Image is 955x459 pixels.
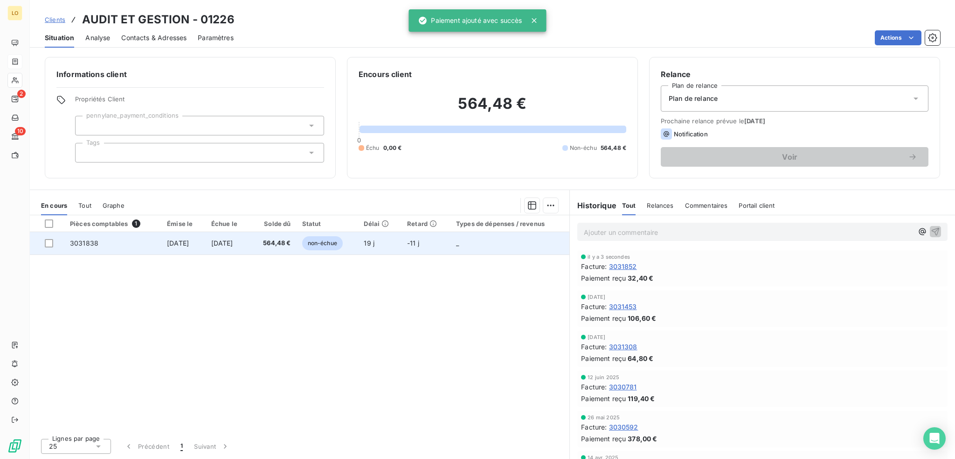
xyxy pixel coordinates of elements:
button: Actions [875,30,921,45]
div: Open Intercom Messenger [923,427,946,450]
div: Statut [302,220,353,227]
span: -11 j [407,239,419,247]
span: Tout [622,202,636,209]
h2: 564,48 € [359,94,626,122]
span: Situation [45,33,74,42]
div: Retard [407,220,445,227]
span: Paiement reçu [581,273,626,283]
div: Émise le [167,220,200,227]
span: 2 [17,90,26,98]
div: LO [7,6,22,21]
span: Paiement reçu [581,434,626,444]
span: Facture : [581,422,607,432]
span: En cours [41,202,67,209]
div: Délai [364,220,396,227]
h3: AUDIT ET GESTION - 01226 [82,11,235,28]
span: 10 [15,127,26,135]
span: 19 j [364,239,374,247]
span: Échu [366,144,380,152]
span: il y a 3 secondes [588,254,630,260]
span: 3031838 [70,239,98,247]
span: 3031453 [609,302,637,311]
button: 1 [175,437,188,456]
button: Précédent [118,437,175,456]
span: Paiement reçu [581,313,626,323]
div: Paiement ajouté avec succès [418,12,522,29]
span: Clients [45,16,65,23]
span: Voir [672,153,908,161]
span: Paiement reçu [581,394,626,403]
span: 12 juin 2025 [588,374,619,380]
span: 106,60 € [628,313,656,323]
input: Ajouter une valeur [83,121,90,130]
span: [DATE] [744,117,765,125]
span: 3030781 [609,382,637,392]
span: Non-échu [570,144,597,152]
h6: Encours client [359,69,412,80]
div: Types de dépenses / revenus [456,220,564,227]
div: Pièces comptables [70,219,156,228]
span: [DATE] [167,239,189,247]
span: 378,00 € [628,434,657,444]
span: 3031308 [609,342,637,352]
span: Facture : [581,342,607,352]
span: Facture : [581,302,607,311]
span: Facture : [581,382,607,392]
button: Suivant [188,437,235,456]
span: 1 [132,219,140,228]
h6: Relance [661,69,928,80]
span: 25 [49,442,57,451]
a: Clients [45,15,65,24]
h6: Historique [570,200,616,211]
span: 564,48 € [256,239,291,248]
input: Ajouter une valeur [83,148,90,157]
span: [DATE] [211,239,233,247]
span: [DATE] [588,294,605,300]
span: 119,40 € [628,394,655,403]
span: Analyse [85,33,110,42]
span: Facture : [581,261,607,271]
span: 32,40 € [628,273,653,283]
span: Notification [674,130,708,138]
span: Relances [647,202,673,209]
span: Paiement reçu [581,353,626,363]
span: 1 [180,442,183,451]
span: 3030592 [609,422,638,432]
span: 0,00 € [383,144,402,152]
span: Plan de relance [669,94,718,103]
span: Propriétés Client [75,95,324,108]
button: Voir [661,147,928,167]
span: Tout [78,202,91,209]
span: Contacts & Adresses [121,33,187,42]
span: Portail client [739,202,775,209]
span: non-échue [302,236,343,250]
span: 0 [357,136,361,144]
span: 26 mai 2025 [588,415,620,420]
span: 3031852 [609,261,637,271]
div: Solde dû [256,220,291,227]
span: [DATE] [588,334,605,340]
span: 564,48 € [601,144,626,152]
span: Commentaires [685,202,728,209]
div: Échue le [211,220,245,227]
span: Paramètres [198,33,234,42]
span: Graphe [103,202,125,209]
span: 64,80 € [628,353,653,363]
img: Logo LeanPay [7,438,22,453]
span: Prochaine relance prévue le [661,117,928,125]
span: _ [456,239,459,247]
h6: Informations client [56,69,324,80]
